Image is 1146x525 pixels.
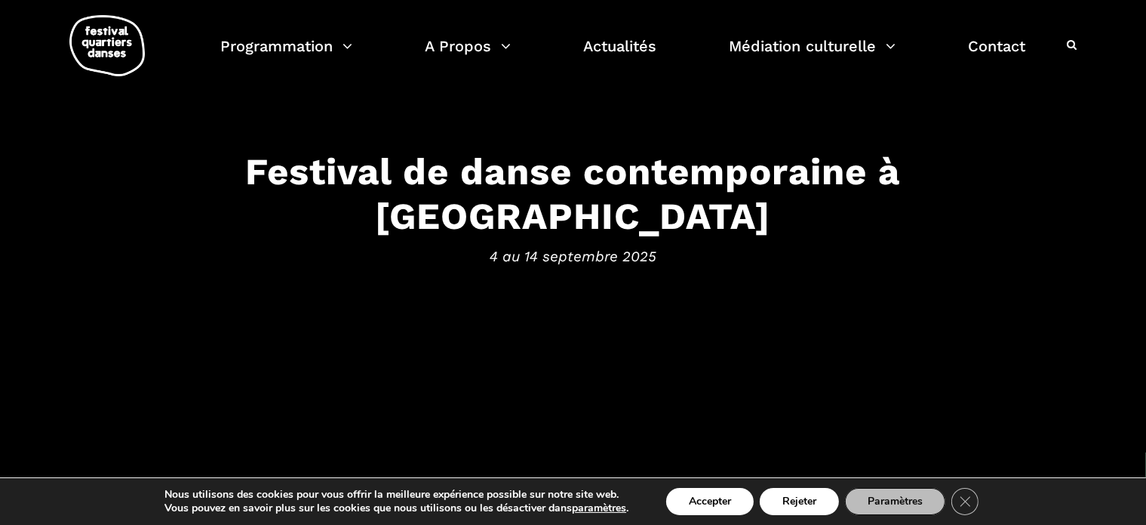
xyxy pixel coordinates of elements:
a: A Propos [425,33,511,78]
h3: Festival de danse contemporaine à [GEOGRAPHIC_DATA] [106,150,1041,239]
p: Vous pouvez en savoir plus sur les cookies que nous utilisons ou les désactiver dans . [164,502,628,515]
button: Close GDPR Cookie Banner [951,488,979,515]
img: logo-fqd-med [69,15,145,76]
button: paramètres [572,502,626,515]
span: 4 au 14 septembre 2025 [106,246,1041,269]
a: Contact [968,33,1025,78]
a: Médiation culturelle [729,33,896,78]
p: Nous utilisons des cookies pour vous offrir la meilleure expérience possible sur notre site web. [164,488,628,502]
button: Paramètres [845,488,945,515]
button: Rejeter [760,488,839,515]
button: Accepter [666,488,754,515]
a: Programmation [220,33,352,78]
a: Actualités [583,33,656,78]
